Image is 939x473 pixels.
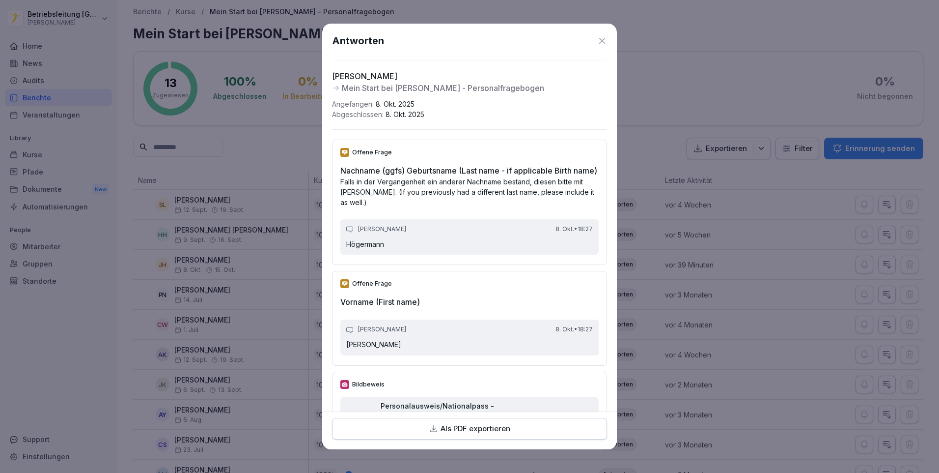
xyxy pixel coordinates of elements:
p: Mein Start bei [PERSON_NAME] - Personalfragebogen [342,82,544,94]
p: Falls in der Vergangenheit ein anderer Nachname bestand, diesen bitte mit [PERSON_NAME]. (If you ... [340,177,599,207]
p: Als PDF exportieren [441,423,510,434]
p: [PERSON_NAME] [358,325,406,334]
p: [PERSON_NAME] [358,225,406,234]
p: Angefangen : [332,99,424,109]
img: qu049q4r82lelyiy2q3ixt50.png [344,401,374,440]
h1: Antworten [332,33,384,48]
p: Offene Frage [352,279,392,288]
p: Högermann [346,239,593,249]
button: Als PDF exportieren [332,417,607,440]
span: 8. Okt. 2025 [386,110,424,118]
h2: Nachname (ggfs) Geburtsname (Last name - if applicable Birth name) [340,165,599,177]
p: Abgeschlossen : [332,109,424,119]
h2: Vorname (First name) [340,296,599,308]
p: 8. Okt. • 18:27 [555,225,593,234]
p: Bildbeweis [352,380,385,389]
h2: Personalausweis/Nationalpass - alternativ Reisepass (National Passport - alternatively Emergency ... [381,401,537,432]
p: 8. Okt. • 18:27 [555,325,593,334]
span: 8. Okt. 2025 [376,100,414,108]
p: [PERSON_NAME] [332,70,544,82]
p: Offene Frage [352,148,392,157]
p: [PERSON_NAME] [346,340,593,350]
